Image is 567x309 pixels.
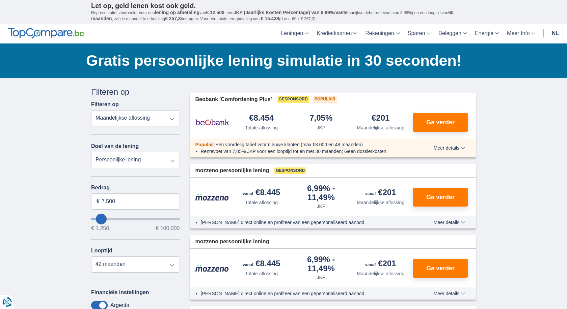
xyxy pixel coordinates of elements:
label: Financiële instellingen [91,289,149,296]
li: [PERSON_NAME] direct online en profiteer van een gepersonaliseerd aanbod [201,219,409,226]
span: Een voordelig tarief voor nieuwe klanten (max €8.000 en 48 maanden) [215,142,363,147]
div: 6,99% [294,255,348,273]
span: Populair [195,142,214,147]
div: Totale aflossing [245,199,278,206]
span: € 257,3 [165,16,181,21]
div: Totale aflossing [245,124,278,131]
div: JKP [317,203,325,210]
span: Populair [313,96,337,103]
span: € 12.500 [206,10,224,15]
span: Meer details [434,291,465,296]
div: €8.454 [249,114,274,123]
label: Filteren op [91,101,119,107]
button: Ga verder [413,113,468,132]
span: mozzeno persoonlijke lening [195,167,269,175]
label: Doel van de lening [91,143,139,149]
button: Ga verder [413,188,468,207]
span: € 1.250 [91,226,109,231]
li: Rentevoet van 7,05% JKP voor een looptijd tot en met 30 maanden; Geen dossierkosten [201,148,409,155]
span: Gesponsord [274,167,306,174]
div: €8.445 [243,188,280,198]
p: Let op, geld lenen kost ook geld. [91,2,476,10]
span: Gesponsord [277,96,309,103]
a: Energie [471,24,503,43]
span: JKP (Jaarlijks Kosten Percentage) van 8,99% [234,10,334,15]
div: JKP [317,274,325,281]
p: Representatief voorbeeld: Voor een van , een ( jaarlijkse debetrentevoet van 8,99%) en een loopti... [91,10,476,22]
div: €201 [365,188,396,198]
li: [PERSON_NAME] direct online en profiteer van een gepersonaliseerd aanbod [201,290,409,297]
div: 7,05% [309,114,332,123]
span: lening op afbetaling [155,10,199,15]
span: Beobank 'Comfortlening Plus' [195,96,272,103]
img: product.pl.alt Mozzeno [195,265,229,272]
button: Meer details [429,220,470,225]
span: € [97,197,100,205]
a: Kredietkaarten [313,24,361,43]
div: €201 [372,114,389,123]
span: Meer details [434,146,465,150]
button: Meer details [429,291,470,296]
span: € 100.000 [156,226,180,231]
div: JKP [317,124,325,131]
span: vaste [335,10,348,15]
a: Meer Info [503,24,539,43]
div: : [190,141,414,148]
a: Rekeningen [361,24,403,43]
span: 60 maanden [91,10,454,21]
div: Maandelijkse aflossing [357,270,404,277]
img: TopCompare [8,28,84,39]
span: Meer details [434,220,465,225]
span: Ga verder [426,119,455,125]
img: product.pl.alt Beobank [195,114,229,131]
button: Ga verder [413,259,468,278]
span: mozzeno persoonlijke lening [195,238,269,246]
div: Maandelijkse aflossing [357,124,404,131]
div: €8.445 [243,259,280,269]
img: product.pl.alt Mozzeno [195,193,229,201]
label: Argenta [110,302,129,308]
div: 6,99% [294,184,348,202]
div: Totale aflossing [245,270,278,277]
h1: Gratis persoonlijke lening simulatie in 30 seconden! [86,50,476,71]
a: Sparen [404,24,435,43]
div: €201 [365,259,396,269]
span: Ga verder [426,194,455,200]
a: nl [548,24,563,43]
label: Looptijd [91,248,112,254]
button: Meer details [429,145,470,151]
a: Leningen [277,24,313,43]
input: wantToBorrow [91,218,180,220]
label: Bedrag [91,185,180,191]
div: Maandelijkse aflossing [357,199,404,206]
a: Beleggen [434,24,471,43]
span: Ga verder [426,265,455,271]
div: Filteren op [91,86,180,98]
span: € 15.438 [261,16,279,21]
